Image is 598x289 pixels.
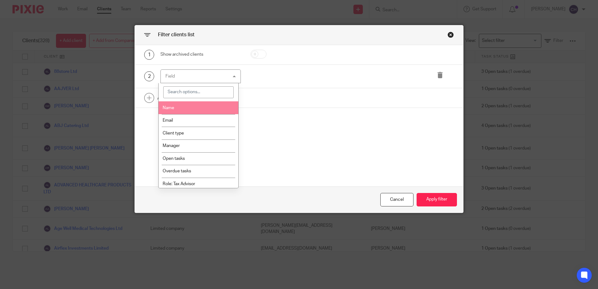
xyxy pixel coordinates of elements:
[163,156,185,161] span: Open tasks
[144,71,154,81] div: 2
[163,118,173,123] span: Email
[144,50,154,60] div: 1
[163,131,184,135] span: Client type
[165,74,175,79] div: Field
[163,182,195,186] span: Role: Tax Advisor
[158,32,195,37] span: Filter clients list
[448,32,454,38] div: Close this dialog window
[163,144,180,148] span: Manager
[163,169,191,173] span: Overdue tasks
[163,86,234,98] input: Search options...
[380,193,413,206] div: Close this dialog window
[160,51,241,58] div: Show archived clients
[417,193,457,206] button: Apply filter
[163,106,174,110] span: Name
